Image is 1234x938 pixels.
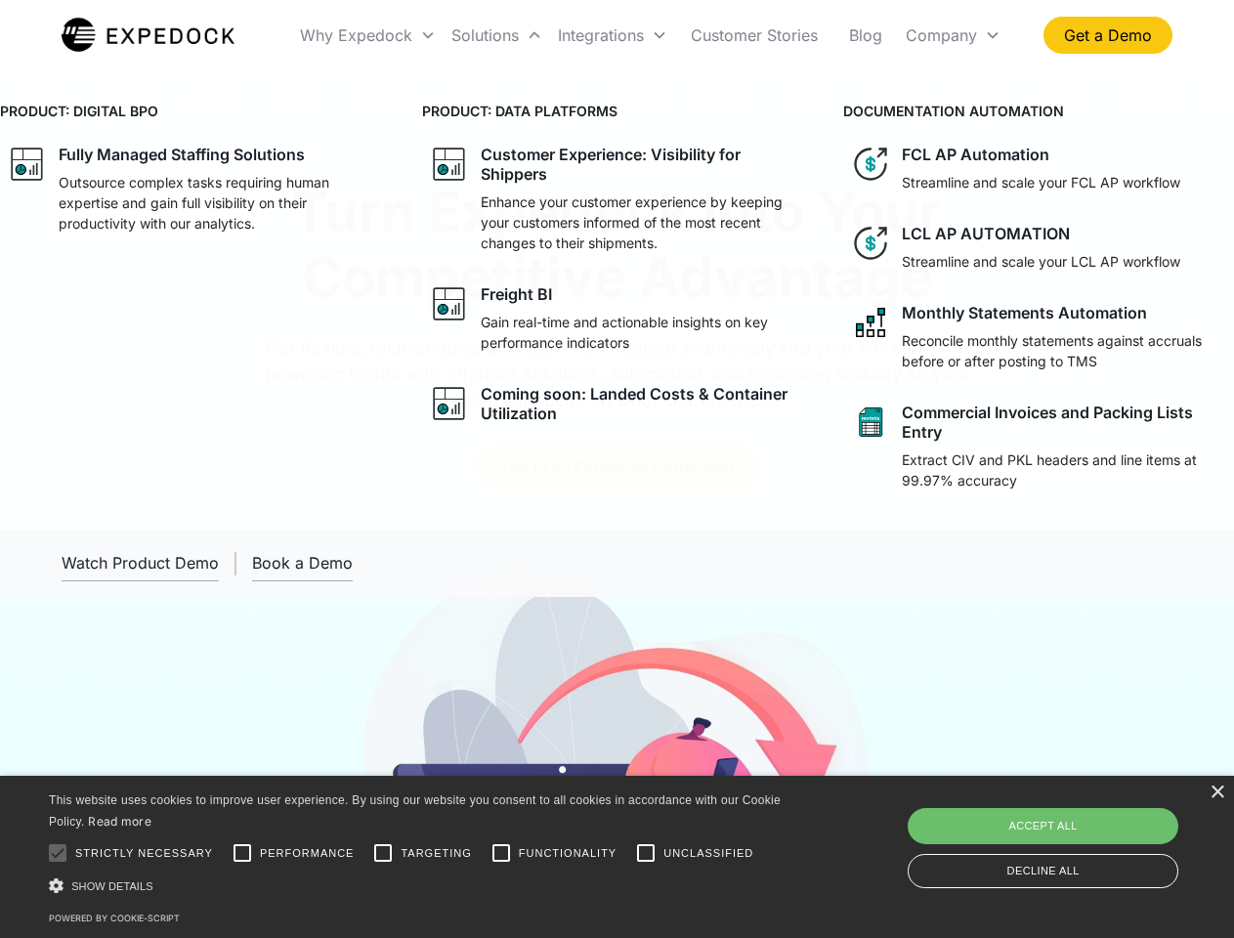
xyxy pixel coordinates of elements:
span: This website uses cookies to improve user experience. By using our website you consent to all coo... [49,793,781,830]
a: Powered by cookie-script [49,913,180,923]
p: Reconcile monthly statements against accruals before or after posting to TMS [902,330,1226,371]
span: Show details [71,880,153,892]
a: Customer Stories [675,2,833,68]
div: Integrations [558,25,644,45]
a: home [62,16,234,55]
a: sheet iconCommercial Invoices and Packing Lists EntryExtract CIV and PKL headers and line items a... [843,395,1234,498]
span: Performance [260,845,355,862]
p: Streamline and scale your FCL AP workflow [902,172,1180,192]
a: network like iconMonthly Statements AutomationReconcile monthly statements against accruals befor... [843,295,1234,379]
h4: DOCUMENTATION AUTOMATION [843,101,1234,121]
div: LCL AP AUTOMATION [902,224,1070,243]
img: dollar icon [851,224,890,263]
img: dollar icon [851,145,890,184]
div: Solutions [444,2,550,68]
a: graph iconComing soon: Landed Costs & Container Utilization [422,376,813,431]
a: Get a Demo [1043,17,1172,54]
a: dollar iconLCL AP AUTOMATIONStreamline and scale your LCL AP workflow [843,216,1234,279]
div: Customer Experience: Visibility for Shippers [481,145,805,184]
span: Unclassified [663,845,753,862]
img: graph icon [430,384,469,423]
p: Outsource complex tasks requiring human expertise and gain full visibility on their productivity ... [59,172,383,234]
a: graph iconFreight BIGain real-time and actionable insights on key performance indicators [422,277,813,361]
a: Book a Demo [252,545,353,581]
div: Solutions [451,25,519,45]
div: Why Expedock [300,25,412,45]
img: graph icon [8,145,47,184]
img: graph icon [430,145,469,184]
span: Strictly necessary [75,845,213,862]
div: Commercial Invoices and Packing Lists Entry [902,403,1226,442]
div: Coming soon: Landed Costs & Container Utilization [481,384,805,423]
span: Functionality [519,845,617,862]
div: Show details [49,875,787,896]
img: Expedock Logo [62,16,234,55]
p: Gain real-time and actionable insights on key performance indicators [481,312,805,353]
div: Why Expedock [292,2,444,68]
p: Enhance your customer experience by keeping your customers informed of the most recent changes to... [481,192,805,253]
img: graph icon [430,284,469,323]
div: Integrations [550,2,675,68]
div: Fully Managed Staffing Solutions [59,145,305,164]
div: Monthly Statements Automation [902,303,1147,322]
div: Company [906,25,977,45]
div: Watch Product Demo [62,553,219,573]
div: Company [898,2,1008,68]
a: Blog [833,2,898,68]
img: network like icon [851,303,890,342]
p: Extract CIV and PKL headers and line items at 99.97% accuracy [902,449,1226,490]
p: Streamline and scale your LCL AP workflow [902,251,1180,272]
span: Targeting [401,845,471,862]
div: FCL AP Automation [902,145,1049,164]
a: graph iconCustomer Experience: Visibility for ShippersEnhance your customer experience by keeping... [422,137,813,261]
img: sheet icon [851,403,890,442]
div: Book a Demo [252,553,353,573]
a: Read more [88,814,151,829]
a: open lightbox [62,545,219,581]
a: dollar iconFCL AP AutomationStreamline and scale your FCL AP workflow [843,137,1234,200]
div: Freight BI [481,284,552,304]
h4: PRODUCT: DATA PLATFORMS [422,101,813,121]
iframe: Chat Widget [909,727,1234,938]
